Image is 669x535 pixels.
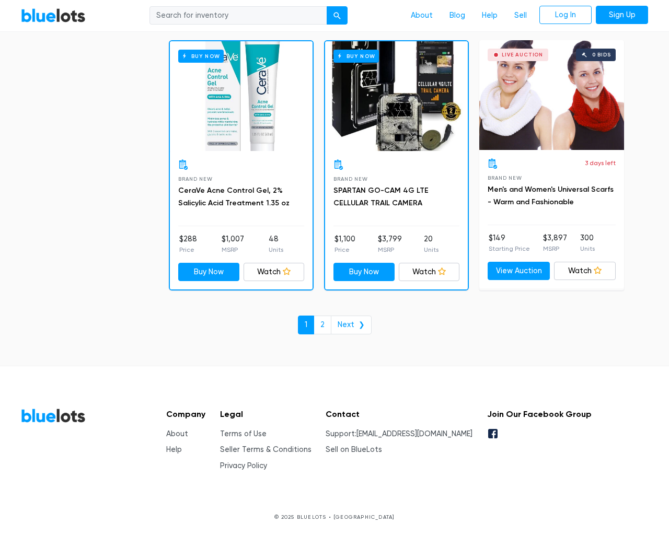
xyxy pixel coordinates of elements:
[333,176,367,182] span: Brand New
[220,461,267,470] a: Privacy Policy
[506,6,535,26] a: Sell
[333,50,379,63] h6: Buy Now
[21,8,86,23] a: BlueLots
[325,41,468,151] a: Buy Now
[298,316,314,334] a: 1
[220,409,312,419] h5: Legal
[378,234,402,254] li: $3,799
[220,429,267,438] a: Terms of Use
[333,186,429,207] a: SPARTAN GO-CAM 4G LTE CELLULAR TRAIL CAMERA
[378,245,402,254] p: MSRP
[149,6,327,25] input: Search for inventory
[356,429,472,438] a: [EMAIL_ADDRESS][DOMAIN_NAME]
[21,513,648,521] p: © 2025 BLUELOTS • [GEOGRAPHIC_DATA]
[580,232,595,253] li: 300
[326,409,472,419] h5: Contact
[334,245,355,254] p: Price
[326,428,472,440] li: Support:
[333,263,395,282] a: Buy Now
[178,263,239,282] a: Buy Now
[585,158,616,168] p: 3 days left
[502,52,543,57] div: Live Auction
[170,41,313,151] a: Buy Now
[487,409,592,419] h5: Join Our Facebook Group
[326,445,382,454] a: Sell on BlueLots
[489,232,530,253] li: $149
[178,186,290,207] a: CeraVe Acne Control Gel, 2% Salicylic Acid Treatment 1.35 oz
[596,6,648,25] a: Sign Up
[178,176,212,182] span: Brand New
[314,316,331,334] a: 2
[474,6,506,26] a: Help
[488,185,614,206] a: Men's and Women's Universal Scarfs - Warm and Fashionable
[580,244,595,253] p: Units
[166,445,182,454] a: Help
[441,6,474,26] a: Blog
[424,234,439,254] li: 20
[489,244,530,253] p: Starting Price
[178,50,224,63] h6: Buy Now
[488,175,522,181] span: Brand New
[539,6,592,25] a: Log In
[543,244,567,253] p: MSRP
[222,245,244,254] p: MSRP
[269,234,283,254] li: 48
[592,52,611,57] div: 0 bids
[488,262,550,281] a: View Auction
[424,245,439,254] p: Units
[554,262,616,281] a: Watch
[244,263,305,282] a: Watch
[220,445,312,454] a: Seller Terms & Conditions
[21,408,86,423] a: BlueLots
[479,40,624,150] a: Live Auction 0 bids
[334,234,355,254] li: $1,100
[222,234,244,254] li: $1,007
[166,429,188,438] a: About
[331,316,372,334] a: Next ❯
[179,245,197,254] p: Price
[399,263,460,282] a: Watch
[402,6,441,26] a: About
[543,232,567,253] li: $3,897
[179,234,197,254] li: $288
[269,245,283,254] p: Units
[166,409,205,419] h5: Company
